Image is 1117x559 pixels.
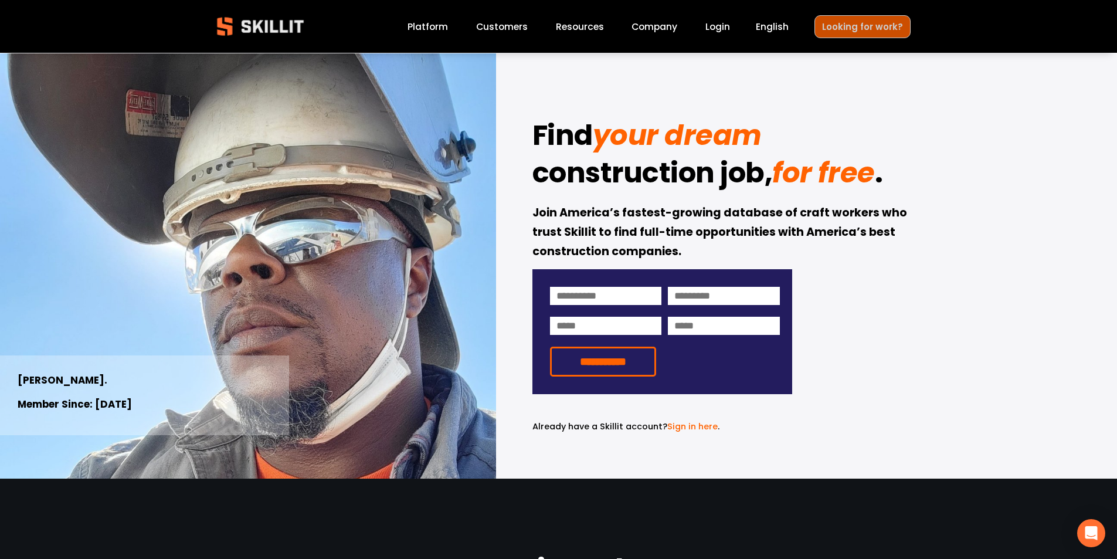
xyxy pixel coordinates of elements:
[593,116,762,155] em: your dream
[207,9,314,44] img: Skillit
[772,153,874,192] em: for free
[532,114,593,162] strong: Find
[814,15,911,38] a: Looking for work?
[18,397,132,414] strong: Member Since: [DATE]
[756,20,789,33] span: English
[667,421,718,432] a: Sign in here
[18,372,107,389] strong: [PERSON_NAME].
[532,420,792,433] p: .
[532,151,773,199] strong: construction job,
[705,19,730,35] a: Login
[632,19,677,35] a: Company
[556,19,604,35] a: folder dropdown
[532,421,667,432] span: Already have a Skillit account?
[408,19,448,35] a: Platform
[476,19,528,35] a: Customers
[532,204,909,262] strong: Join America’s fastest-growing database of craft workers who trust Skillit to find full-time oppo...
[756,19,789,35] div: language picker
[556,20,604,33] span: Resources
[875,151,883,199] strong: .
[1077,519,1105,547] div: Open Intercom Messenger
